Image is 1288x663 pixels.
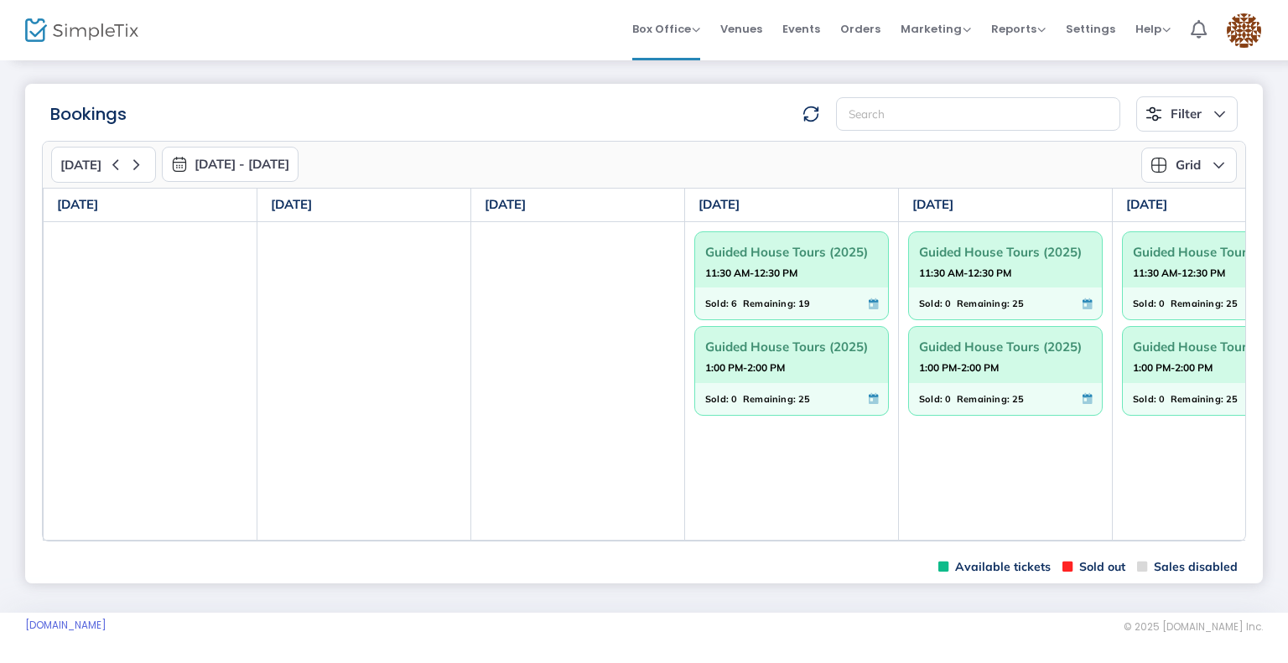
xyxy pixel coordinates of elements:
[938,559,1051,575] span: Available tickets
[743,390,796,408] span: Remaining:
[1226,390,1238,408] span: 25
[798,390,810,408] span: 25
[1145,106,1162,122] img: filter
[471,189,685,222] th: [DATE]
[957,294,1010,313] span: Remaining:
[50,101,127,127] m-panel-title: Bookings
[919,262,1011,283] strong: 11:30 AM-12:30 PM
[991,21,1046,37] span: Reports
[1141,148,1237,183] button: Grid
[919,294,943,313] span: Sold:
[632,21,700,37] span: Box Office
[945,294,951,313] span: 0
[705,239,878,265] span: Guided House Tours (2025)
[1012,390,1024,408] span: 25
[840,8,880,50] span: Orders
[1159,294,1165,313] span: 0
[162,147,299,182] button: [DATE] - [DATE]
[899,189,1113,222] th: [DATE]
[731,294,737,313] span: 6
[51,147,156,183] button: [DATE]
[919,357,999,378] strong: 1:00 PM-2:00 PM
[1133,294,1156,313] span: Sold:
[1136,96,1238,132] button: Filter
[257,189,471,222] th: [DATE]
[1135,21,1171,37] span: Help
[685,189,899,222] th: [DATE]
[1171,294,1223,313] span: Remaining:
[720,8,762,50] span: Venues
[1159,390,1165,408] span: 0
[1062,559,1125,575] span: Sold out
[171,156,188,173] img: monthly
[798,294,810,313] span: 19
[743,294,796,313] span: Remaining:
[705,390,729,408] span: Sold:
[44,189,257,222] th: [DATE]
[901,21,971,37] span: Marketing
[731,390,737,408] span: 0
[836,97,1120,132] input: Search
[782,8,820,50] span: Events
[919,390,943,408] span: Sold:
[802,106,819,122] img: refresh-data
[1066,8,1115,50] span: Settings
[1124,620,1263,634] span: © 2025 [DOMAIN_NAME] Inc.
[705,262,797,283] strong: 11:30 AM-12:30 PM
[1133,390,1156,408] span: Sold:
[1133,357,1213,378] strong: 1:00 PM-2:00 PM
[60,158,101,173] span: [DATE]
[1012,294,1024,313] span: 25
[1171,390,1223,408] span: Remaining:
[919,239,1092,265] span: Guided House Tours (2025)
[945,390,951,408] span: 0
[705,357,785,378] strong: 1:00 PM-2:00 PM
[25,619,106,632] a: [DOMAIN_NAME]
[705,294,729,313] span: Sold:
[1133,262,1225,283] strong: 11:30 AM-12:30 PM
[919,334,1092,360] span: Guided House Tours (2025)
[1137,559,1238,575] span: Sales disabled
[705,334,878,360] span: Guided House Tours (2025)
[957,390,1010,408] span: Remaining:
[1226,294,1238,313] span: 25
[1150,157,1167,174] img: grid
